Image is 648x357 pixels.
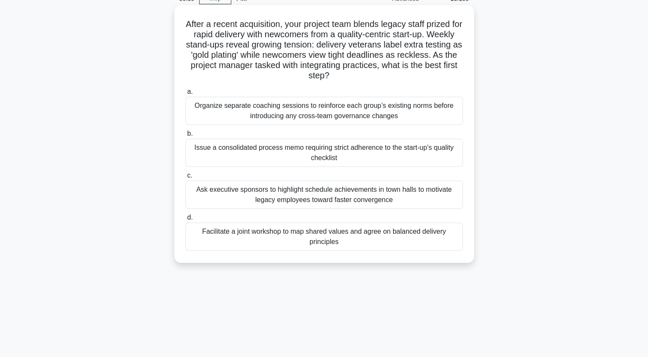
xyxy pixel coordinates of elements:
[187,172,192,179] span: c.
[187,214,193,221] span: d.
[185,139,463,167] div: Issue a consolidated process memo requiring strict adherence to the start-up’s quality checklist
[185,223,463,251] div: Facilitate a joint workshop to map shared values and agree on balanced delivery principles
[185,97,463,125] div: Organize separate coaching sessions to reinforce each group’s existing norms before introducing a...
[185,181,463,209] div: Ask executive sponsors to highlight schedule achievements in town halls to motivate legacy employ...
[187,88,193,95] span: a.
[185,19,464,81] h5: After a recent acquisition, your project team blends legacy staff prized for rapid delivery with ...
[187,130,193,137] span: b.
